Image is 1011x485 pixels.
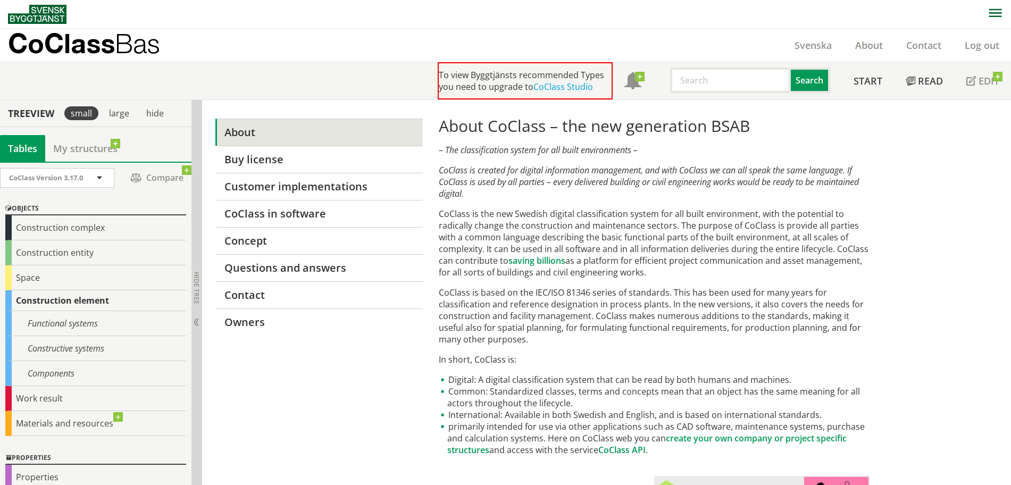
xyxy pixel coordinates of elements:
[918,74,943,87] span: Read
[955,62,1011,99] a: Edit
[439,116,869,136] h1: About CoClass – the new generation BSAB
[8,37,160,49] p: CoClass
[439,409,869,421] li: International: Available in both Swedish and English, and is based on international standards.
[64,106,98,120] div: small
[125,169,189,187] span: Compare
[215,146,422,173] a: Buy license
[895,39,953,52] a: Contact
[5,386,186,411] div: Work result
[843,39,895,52] a: About
[5,240,186,265] div: Construction entity
[5,452,186,465] div: Properties
[894,62,955,99] a: Read
[215,281,422,308] a: Contact
[439,208,869,278] p: CoClass is the new Swedish digital classification system for all built environment, with the pote...
[670,68,791,93] input: Search
[215,200,422,227] a: CoClass in software
[439,287,869,345] p: CoClass is based on the IEC/ISO 81346 series of standards. This has been used for many years for ...
[979,74,999,87] span: Edit
[508,255,565,266] a: saving billions
[5,411,186,436] div: Materials and resources
[624,73,641,90] span: Notifications
[439,144,638,156] em: – The classification system for all built environments –
[215,173,422,200] a: Customer implementations
[115,28,160,59] span: Bas
[447,432,847,456] a: create your own company or project specific structures
[783,39,843,52] a: Svenska
[103,106,136,120] div: large
[854,74,882,87] span: Start
[2,107,60,119] div: Treeview
[192,272,201,304] span: Hide tree
[5,265,186,290] div: Space
[5,203,186,215] div: Objects
[9,173,83,182] span: CoClass Version 3.17.0
[439,354,869,365] p: In short, CoClass is:
[5,290,186,311] div: Construction element
[140,106,170,120] div: hide
[842,62,894,99] a: Start
[8,29,183,62] a: CoClassBas
[533,81,593,93] a: CoClass Studio
[215,119,422,146] a: About
[5,311,186,336] div: Functional systems
[5,336,186,361] div: Constructive systems
[215,227,422,254] a: Concept
[45,135,126,162] a: My structures
[439,374,869,386] li: Digital: A digital classification system that can be read by both humans and machines.
[215,308,422,336] a: Owners
[215,254,422,281] a: Questions and answers
[438,62,613,99] div: To view Byggtjänsts recommended Types you need to upgrade to
[439,386,869,409] li: Common: Standardized classes, terms and concepts mean that an object has the same meaning for all...
[598,444,646,456] a: CoClass API
[953,39,1011,52] a: Log out
[5,215,186,240] div: Construction complex
[439,421,869,456] li: primarily intended for use via other applications such as CAD software, maintenance systems, purc...
[5,361,186,386] div: Components
[791,68,830,93] button: Search
[8,5,66,24] img: Svensk Byggtjänst
[439,164,859,199] em: CoClass is created for digital information management, and with CoClass we can all speak the same...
